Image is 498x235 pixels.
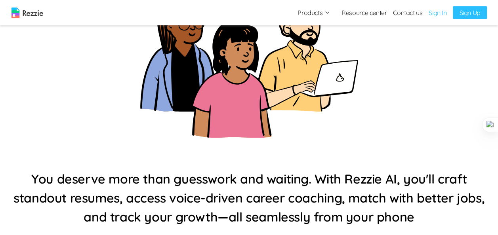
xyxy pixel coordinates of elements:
a: Sign Up [453,6,487,19]
a: Contact us [393,8,422,17]
h4: You deserve more than guesswork and waiting. With Rezzie AI, you'll craft standout resumes, acces... [11,169,487,226]
button: Products [298,8,330,17]
a: Sign In [429,8,446,17]
img: logo [11,8,43,18]
a: Resource center [342,8,387,17]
